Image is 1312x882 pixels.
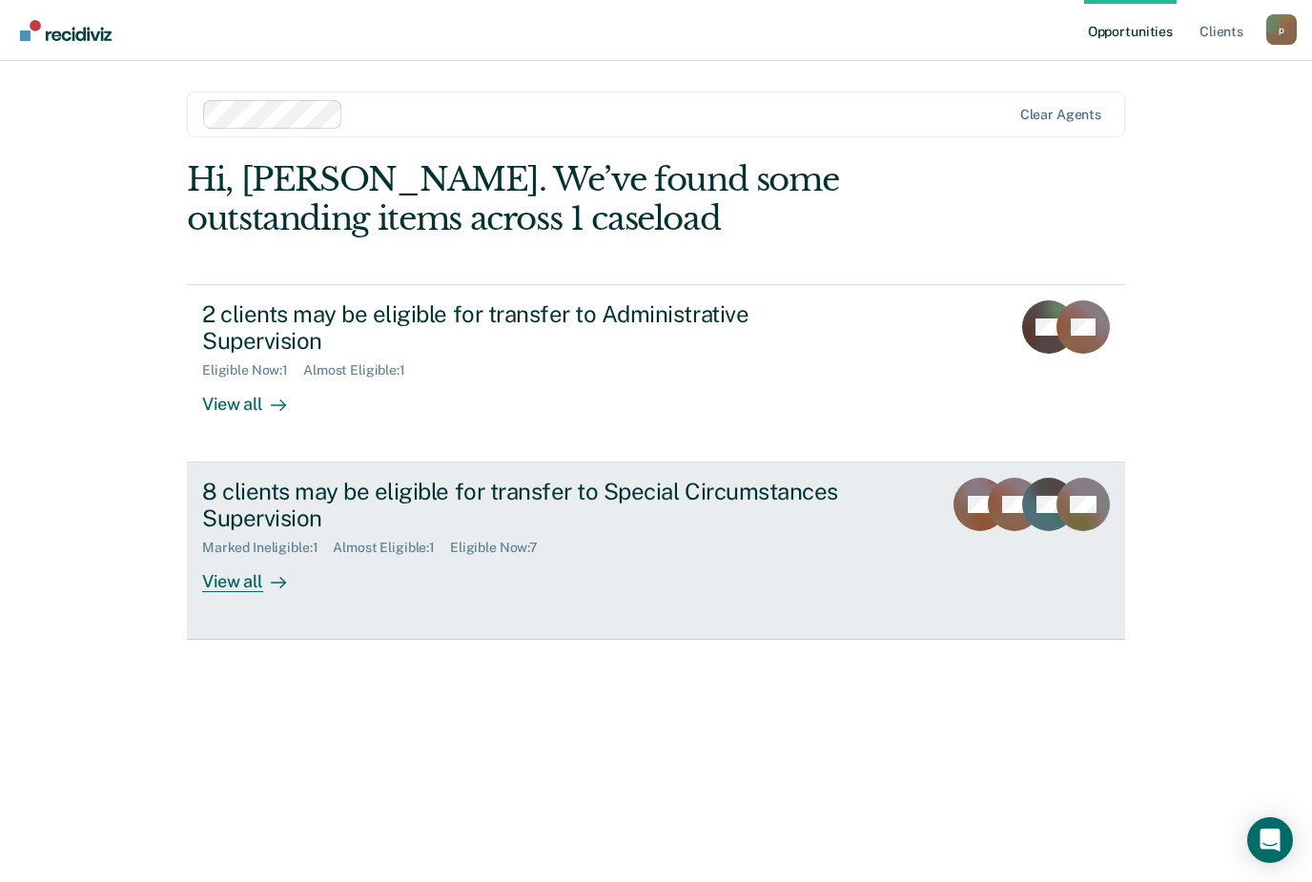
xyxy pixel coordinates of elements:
div: Hi, [PERSON_NAME]. We’ve found some outstanding items across 1 caseload [187,160,937,238]
div: Almost Eligible : 1 [303,362,420,379]
div: Clear agents [1020,107,1101,123]
div: Marked Ineligible : 1 [202,540,333,556]
div: Open Intercom Messenger [1247,817,1293,863]
div: 8 clients may be eligible for transfer to Special Circumstances Supervision [202,478,871,533]
div: Eligible Now : 7 [450,540,553,556]
img: Recidiviz [20,20,112,41]
a: 8 clients may be eligible for transfer to Special Circumstances SupervisionMarked Ineligible:1Alm... [187,462,1125,640]
div: View all [202,379,309,416]
div: Eligible Now : 1 [202,362,303,379]
a: 2 clients may be eligible for transfer to Administrative SupervisionEligible Now:1Almost Eligible... [187,284,1125,462]
div: p [1266,14,1297,45]
div: 2 clients may be eligible for transfer to Administrative Supervision [202,300,871,356]
div: View all [202,556,309,593]
div: Almost Eligible : 1 [333,540,450,556]
button: Profile dropdown button [1266,14,1297,45]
